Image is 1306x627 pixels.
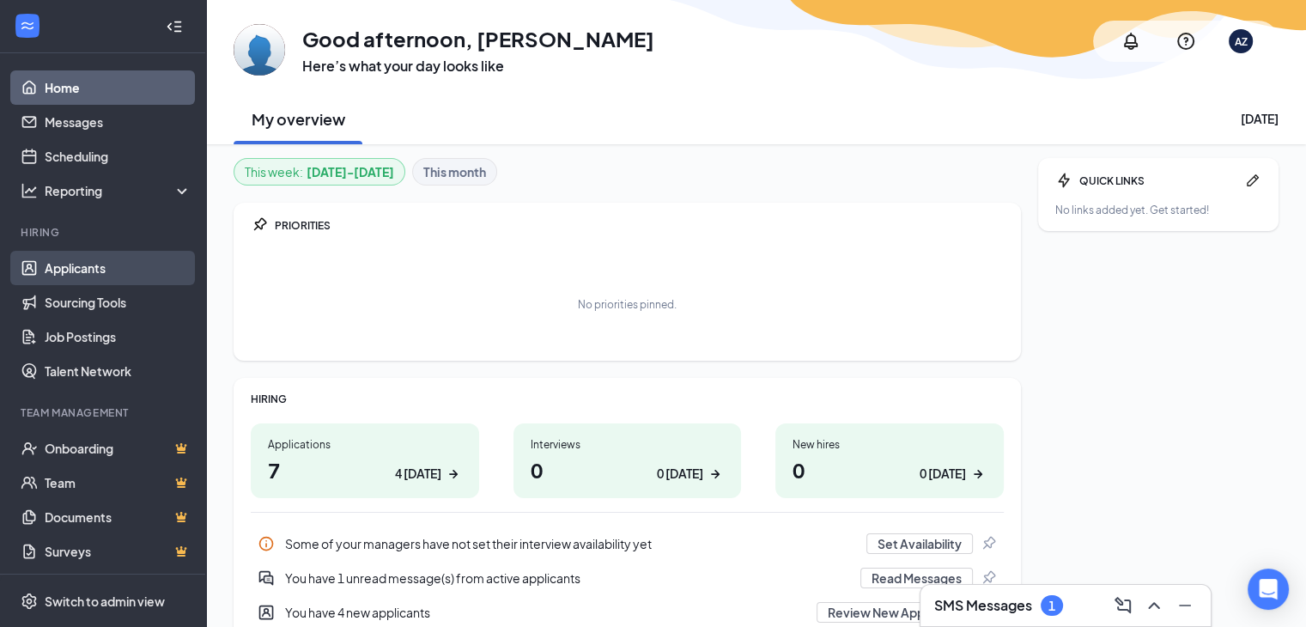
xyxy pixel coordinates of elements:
button: ChevronUp [1139,592,1166,619]
h1: Good afternoon, [PERSON_NAME] [302,24,654,53]
h3: SMS Messages [934,596,1032,615]
b: [DATE] - [DATE] [307,162,394,181]
svg: Notifications [1121,31,1141,52]
div: [DATE] [1241,110,1279,127]
div: HIRING [251,392,1004,406]
div: You have 1 unread message(s) from active applicants [251,561,1004,595]
svg: Analysis [21,182,38,199]
a: Sourcing Tools [45,285,191,320]
a: New hires00 [DATE]ArrowRight [775,423,1004,498]
svg: ComposeMessage [1113,595,1133,616]
a: Messages [45,105,191,139]
svg: ChevronUp [1144,595,1164,616]
b: This month [423,162,486,181]
a: TeamCrown [45,466,191,500]
div: PRIORITIES [275,218,1004,233]
a: OnboardingCrown [45,431,191,466]
svg: Minimize [1175,595,1195,616]
svg: Info [258,535,275,552]
div: You have 1 unread message(s) from active applicants [285,569,850,587]
div: 4 [DATE] [395,465,441,483]
svg: DoubleChatActive [258,569,275,587]
svg: WorkstreamLogo [19,17,36,34]
div: 0 [DATE] [657,465,703,483]
button: Set Availability [866,533,973,554]
div: AZ [1235,34,1248,49]
button: Minimize [1169,592,1197,619]
svg: Settings [21,593,38,610]
svg: Pin [980,535,997,552]
svg: QuestionInfo [1175,31,1196,52]
img: Alejandro Zaragoza [234,24,285,76]
div: Reporting [45,182,192,199]
div: Applications [268,437,462,452]
button: ComposeMessage [1108,592,1135,619]
div: Hiring [21,225,188,240]
div: Switch to admin view [45,593,165,610]
div: This week : [245,162,394,181]
h2: My overview [252,108,345,130]
div: Some of your managers have not set their interview availability yet [251,527,1004,561]
svg: ArrowRight [707,466,724,483]
svg: UserEntity [258,604,275,621]
a: DocumentsCrown [45,500,191,534]
button: Review New Applicants [817,602,973,623]
h1: 7 [268,455,462,484]
div: No links added yet. Get started! [1055,203,1261,217]
a: Home [45,70,191,105]
svg: ArrowRight [445,466,462,483]
svg: Pin [251,216,268,234]
svg: Pen [1244,172,1261,189]
button: Read Messages [860,568,973,588]
svg: Bolt [1055,172,1072,189]
div: You have 4 new applicants [285,604,806,621]
a: DoubleChatActiveYou have 1 unread message(s) from active applicantsRead MessagesPin [251,561,1004,595]
svg: Pin [980,569,997,587]
div: Some of your managers have not set their interview availability yet [285,535,856,552]
h3: Here’s what your day looks like [302,57,654,76]
div: 0 [DATE] [920,465,966,483]
h1: 0 [793,455,987,484]
a: Talent Network [45,354,191,388]
div: Team Management [21,405,188,420]
svg: ArrowRight [969,466,987,483]
div: New hires [793,437,987,452]
a: InfoSome of your managers have not set their interview availability yetSet AvailabilityPin [251,527,1004,561]
a: Interviews00 [DATE]ArrowRight [513,423,742,498]
div: No priorities pinned. [578,297,677,312]
div: QUICK LINKS [1079,173,1237,188]
a: Job Postings [45,320,191,354]
div: Interviews [531,437,725,452]
div: Open Intercom Messenger [1248,569,1289,610]
h1: 0 [531,455,725,484]
a: SurveysCrown [45,534,191,569]
a: Applications74 [DATE]ArrowRight [251,423,479,498]
a: Scheduling [45,139,191,173]
svg: Collapse [166,18,183,35]
div: 1 [1048,599,1055,613]
a: Applicants [45,251,191,285]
